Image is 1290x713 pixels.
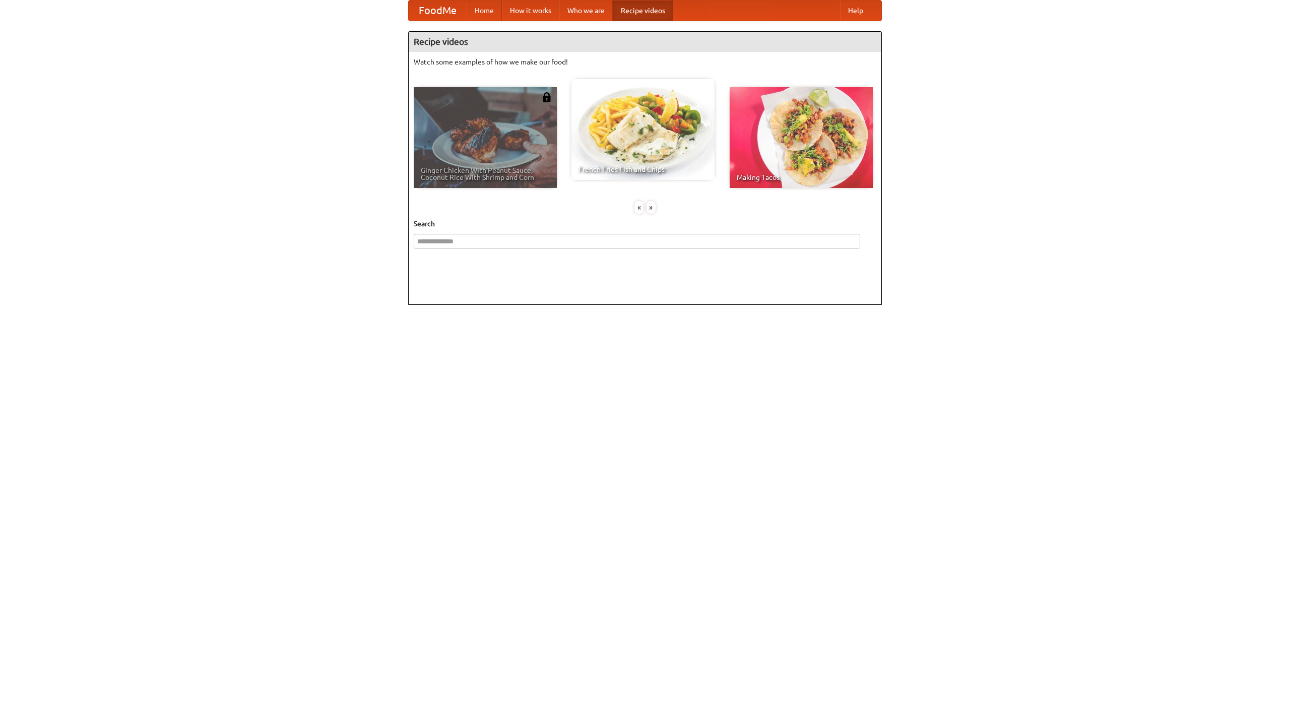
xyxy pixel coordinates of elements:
div: » [647,201,656,214]
img: 483408.png [542,92,552,102]
a: How it works [502,1,559,21]
a: Home [467,1,502,21]
h4: Recipe videos [409,32,881,52]
a: Who we are [559,1,613,21]
a: FoodMe [409,1,467,21]
span: French Fries Fish and Chips [578,166,707,173]
a: Help [840,1,871,21]
span: Making Tacos [737,174,866,181]
div: « [634,201,643,214]
a: Recipe videos [613,1,673,21]
a: French Fries Fish and Chips [571,79,715,180]
a: Making Tacos [730,87,873,188]
h5: Search [414,219,876,229]
p: Watch some examples of how we make our food! [414,57,876,67]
